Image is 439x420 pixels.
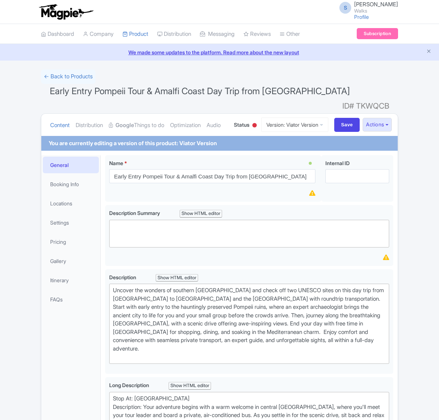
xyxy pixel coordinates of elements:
a: Dashboard [41,24,74,44]
a: FAQs [43,291,99,308]
a: Itinerary [43,272,99,288]
a: Company [83,24,114,44]
a: Product [122,24,148,44]
a: S [PERSON_NAME] Walks [335,1,398,13]
a: Messaging [200,24,235,44]
span: Description [109,274,137,280]
a: We made some updates to the platform. Read more about the new layout [4,48,435,56]
input: Save [334,118,360,132]
a: Profile [354,14,369,20]
div: Show HTML editor [156,274,198,282]
a: GoogleThings to do [109,114,164,137]
a: Content [50,114,70,137]
a: Reviews [243,24,271,44]
span: Status [234,121,249,129]
div: You are currently editing a version of this product: Viator Version [49,139,217,148]
small: Walks [354,8,398,13]
a: Locations [43,195,99,212]
span: S [339,2,351,14]
strong: Google [115,121,134,130]
button: Actions [363,118,392,132]
a: Optimization [170,114,201,137]
span: Description Summary [109,210,161,216]
a: Distribution [157,24,191,44]
span: Early Entry Pompeii Tour & Amalfi Coast Day Trip from [GEOGRAPHIC_DATA] [50,86,350,96]
span: ID# TKWQCB [342,99,389,113]
img: logo-ab69f6fb50320c5b225c76a69d11143b.png [37,4,94,20]
a: ← Back to Products [41,69,96,84]
div: Inactive [251,120,258,132]
span: Name [109,160,123,166]
a: Distribution [76,114,103,137]
div: Show HTML editor [180,210,222,218]
a: Pricing [43,233,99,250]
button: Close announcement [426,48,432,56]
a: Booking Info [43,176,99,192]
a: Audio [207,114,221,137]
span: Long Description [109,382,150,388]
a: Other [280,24,300,44]
a: Settings [43,214,99,231]
span: [PERSON_NAME] [354,1,398,8]
a: Version: Viator Version [261,117,328,132]
a: Gallery [43,253,99,269]
div: Show HTML editor [169,382,211,390]
div: Uncover the wonders of southern [GEOGRAPHIC_DATA] and check off two UNESCO sites on this day trip... [113,286,386,361]
a: General [43,157,99,173]
span: Internal ID [325,160,350,166]
a: Subscription [357,28,398,39]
